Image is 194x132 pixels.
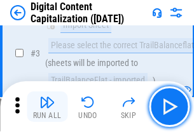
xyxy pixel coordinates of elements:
[169,5,184,20] img: Settings menu
[33,112,62,119] div: Run All
[48,73,148,88] div: TrailBalanceFlat - imported
[27,91,67,122] button: Run All
[152,8,162,18] img: Support
[159,96,179,117] img: Main button
[39,95,55,110] img: Run All
[10,5,25,20] img: Back
[31,48,40,58] span: # 3
[121,112,137,119] div: Skip
[60,18,111,33] div: Import Sheet
[67,91,108,122] button: Undo
[108,91,149,122] button: Skip
[80,95,95,110] img: Undo
[31,1,147,25] div: Digital Content Capitalization ([DATE])
[78,112,97,119] div: Undo
[121,95,136,110] img: Skip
